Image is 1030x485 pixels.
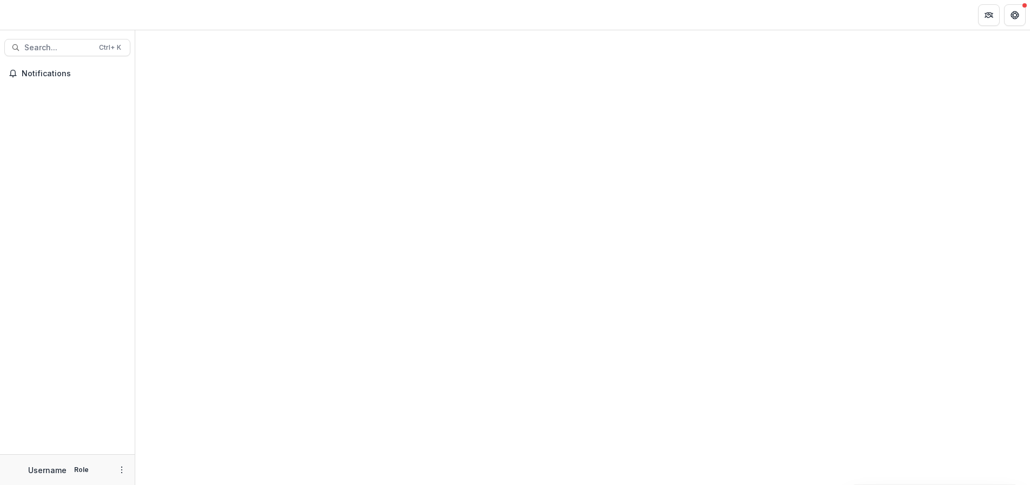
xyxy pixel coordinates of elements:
button: Search... [4,39,130,56]
div: Ctrl + K [97,42,123,54]
button: More [115,463,128,476]
span: Notifications [22,69,126,78]
p: Role [71,465,92,475]
button: Partners [978,4,1000,26]
button: Notifications [4,65,130,82]
button: Get Help [1004,4,1026,26]
nav: breadcrumb [140,7,186,23]
span: Search... [24,43,93,52]
p: Username [28,464,67,476]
